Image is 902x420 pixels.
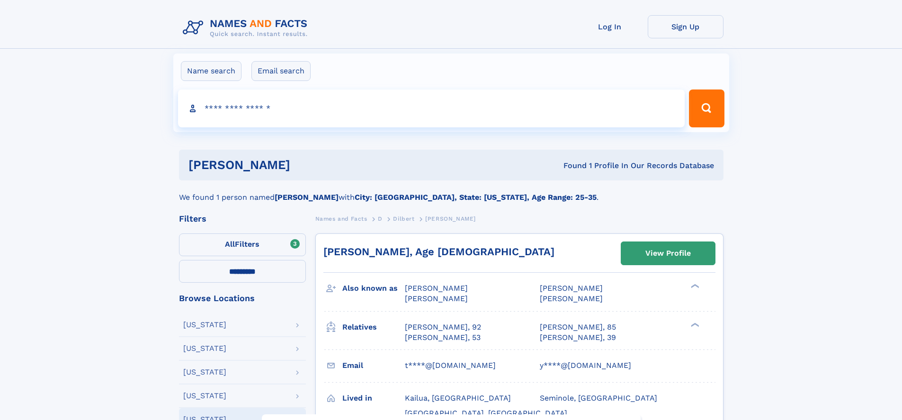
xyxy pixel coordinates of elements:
[181,61,241,81] label: Name search
[342,390,405,406] h3: Lived in
[540,294,603,303] span: [PERSON_NAME]
[179,214,306,223] div: Filters
[183,321,226,329] div: [US_STATE]
[540,322,616,332] a: [PERSON_NAME], 85
[688,283,700,289] div: ❯
[179,180,723,203] div: We found 1 person named with .
[342,319,405,335] h3: Relatives
[405,393,511,402] span: Kailua, [GEOGRAPHIC_DATA]
[179,15,315,41] img: Logo Names and Facts
[405,409,567,418] span: [GEOGRAPHIC_DATA], [GEOGRAPHIC_DATA]
[355,193,597,202] b: City: [GEOGRAPHIC_DATA], State: [US_STATE], Age Range: 25-35
[540,284,603,293] span: [PERSON_NAME]
[342,280,405,296] h3: Also known as
[689,89,724,127] button: Search Button
[405,294,468,303] span: [PERSON_NAME]
[645,242,691,264] div: View Profile
[183,392,226,400] div: [US_STATE]
[315,213,367,224] a: Names and Facts
[178,89,685,127] input: search input
[323,246,554,258] a: [PERSON_NAME], Age [DEMOGRAPHIC_DATA]
[405,284,468,293] span: [PERSON_NAME]
[540,393,657,402] span: Seminole, [GEOGRAPHIC_DATA]
[183,345,226,352] div: [US_STATE]
[393,215,414,222] span: Dilbert
[225,240,235,249] span: All
[251,61,311,81] label: Email search
[648,15,723,38] a: Sign Up
[405,322,481,332] a: [PERSON_NAME], 92
[688,322,700,328] div: ❯
[393,213,414,224] a: Dilbert
[179,294,306,303] div: Browse Locations
[572,15,648,38] a: Log In
[378,215,383,222] span: D
[427,161,714,171] div: Found 1 Profile In Our Records Database
[425,215,476,222] span: [PERSON_NAME]
[405,332,481,343] a: [PERSON_NAME], 53
[183,368,226,376] div: [US_STATE]
[188,159,427,171] h1: [PERSON_NAME]
[540,332,616,343] a: [PERSON_NAME], 39
[275,193,339,202] b: [PERSON_NAME]
[621,242,715,265] a: View Profile
[378,213,383,224] a: D
[179,233,306,256] label: Filters
[342,357,405,374] h3: Email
